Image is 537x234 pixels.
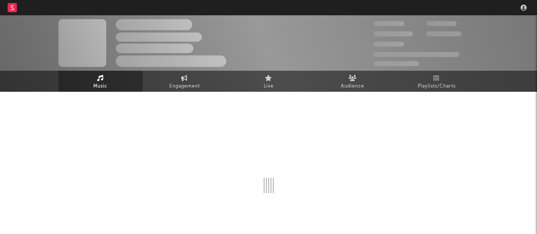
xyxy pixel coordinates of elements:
[227,71,311,92] a: Live
[426,21,456,26] span: 100,000
[58,71,143,92] a: Music
[311,71,395,92] a: Audience
[418,82,456,91] span: Playlists/Charts
[341,82,364,91] span: Audience
[395,71,479,92] a: Playlists/Charts
[374,52,459,57] span: 50,000,000 Monthly Listeners
[374,42,404,47] span: 100,000
[426,31,461,36] span: 1,000,000
[374,61,419,66] span: Jump Score: 85.0
[93,82,107,91] span: Music
[374,21,404,26] span: 300,000
[264,82,274,91] span: Live
[169,82,200,91] span: Engagement
[143,71,227,92] a: Engagement
[374,31,413,36] span: 50,000,000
